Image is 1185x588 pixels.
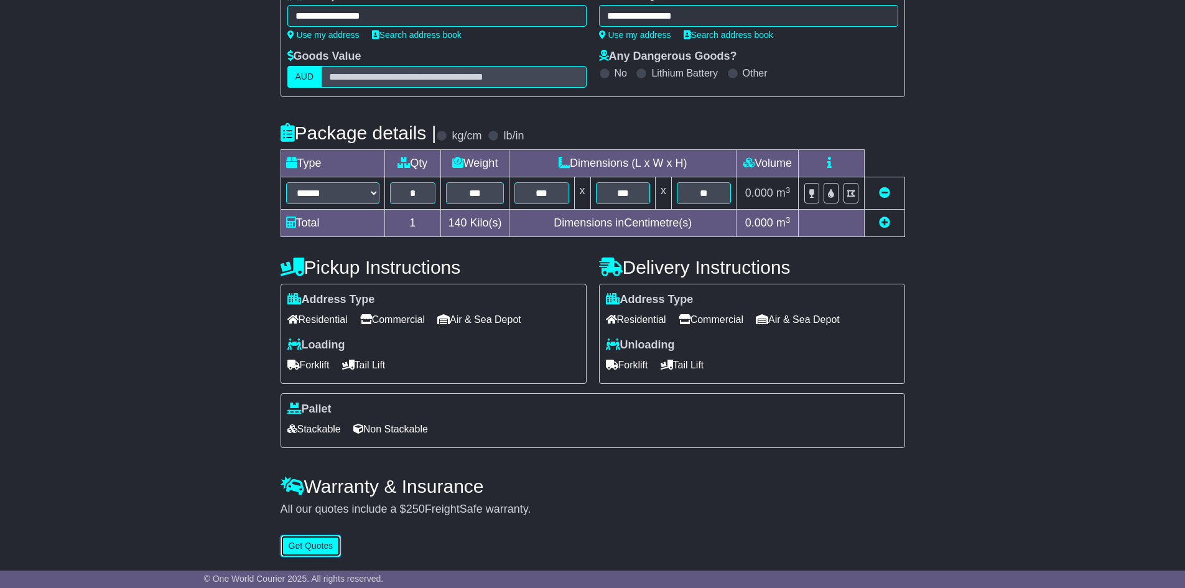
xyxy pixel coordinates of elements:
[384,150,441,177] td: Qty
[661,355,704,375] span: Tail Lift
[776,187,791,199] span: m
[606,293,694,307] label: Address Type
[287,50,361,63] label: Goods Value
[599,257,905,278] h4: Delivery Instructions
[384,210,441,237] td: 1
[287,310,348,329] span: Residential
[786,215,791,225] sup: 3
[287,403,332,416] label: Pallet
[879,187,890,199] a: Remove this item
[281,210,384,237] td: Total
[503,129,524,143] label: lb/in
[574,177,590,210] td: x
[441,150,509,177] td: Weight
[437,310,521,329] span: Air & Sea Depot
[204,574,384,584] span: © One World Courier 2025. All rights reserved.
[360,310,425,329] span: Commercial
[684,30,773,40] a: Search address book
[281,476,905,497] h4: Warranty & Insurance
[448,217,467,229] span: 140
[452,129,481,143] label: kg/cm
[737,150,799,177] td: Volume
[776,217,791,229] span: m
[745,217,773,229] span: 0.000
[606,355,648,375] span: Forklift
[756,310,840,329] span: Air & Sea Depot
[743,67,768,79] label: Other
[281,123,437,143] h4: Package details |
[441,210,509,237] td: Kilo(s)
[287,293,375,307] label: Address Type
[679,310,743,329] span: Commercial
[287,66,322,88] label: AUD
[281,535,342,557] button: Get Quotes
[651,67,718,79] label: Lithium Battery
[615,67,627,79] label: No
[281,257,587,278] h4: Pickup Instructions
[509,150,737,177] td: Dimensions (L x W x H)
[287,338,345,352] label: Loading
[287,355,330,375] span: Forklift
[655,177,671,210] td: x
[342,355,386,375] span: Tail Lift
[287,30,360,40] a: Use my address
[599,50,737,63] label: Any Dangerous Goods?
[372,30,462,40] a: Search address book
[599,30,671,40] a: Use my address
[786,185,791,195] sup: 3
[606,310,666,329] span: Residential
[879,217,890,229] a: Add new item
[745,187,773,199] span: 0.000
[281,503,905,516] div: All our quotes include a $ FreightSafe warranty.
[353,419,428,439] span: Non Stackable
[606,338,675,352] label: Unloading
[509,210,737,237] td: Dimensions in Centimetre(s)
[406,503,425,515] span: 250
[287,419,341,439] span: Stackable
[281,150,384,177] td: Type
